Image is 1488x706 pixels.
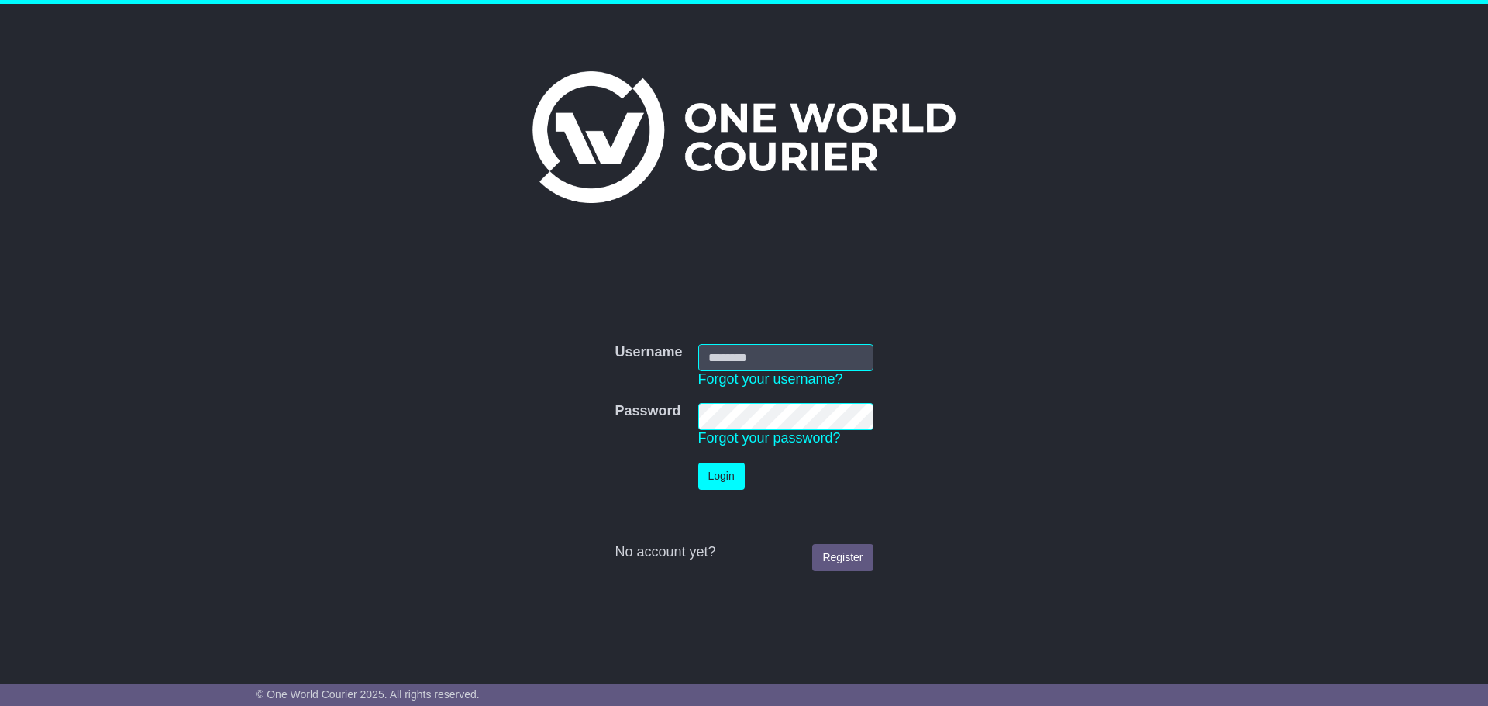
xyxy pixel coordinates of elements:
span: © One World Courier 2025. All rights reserved. [256,688,480,701]
a: Register [812,544,873,571]
label: Password [615,403,680,420]
div: No account yet? [615,544,873,561]
button: Login [698,463,745,490]
img: One World [532,71,956,203]
label: Username [615,344,682,361]
a: Forgot your password? [698,430,841,446]
a: Forgot your username? [698,371,843,387]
